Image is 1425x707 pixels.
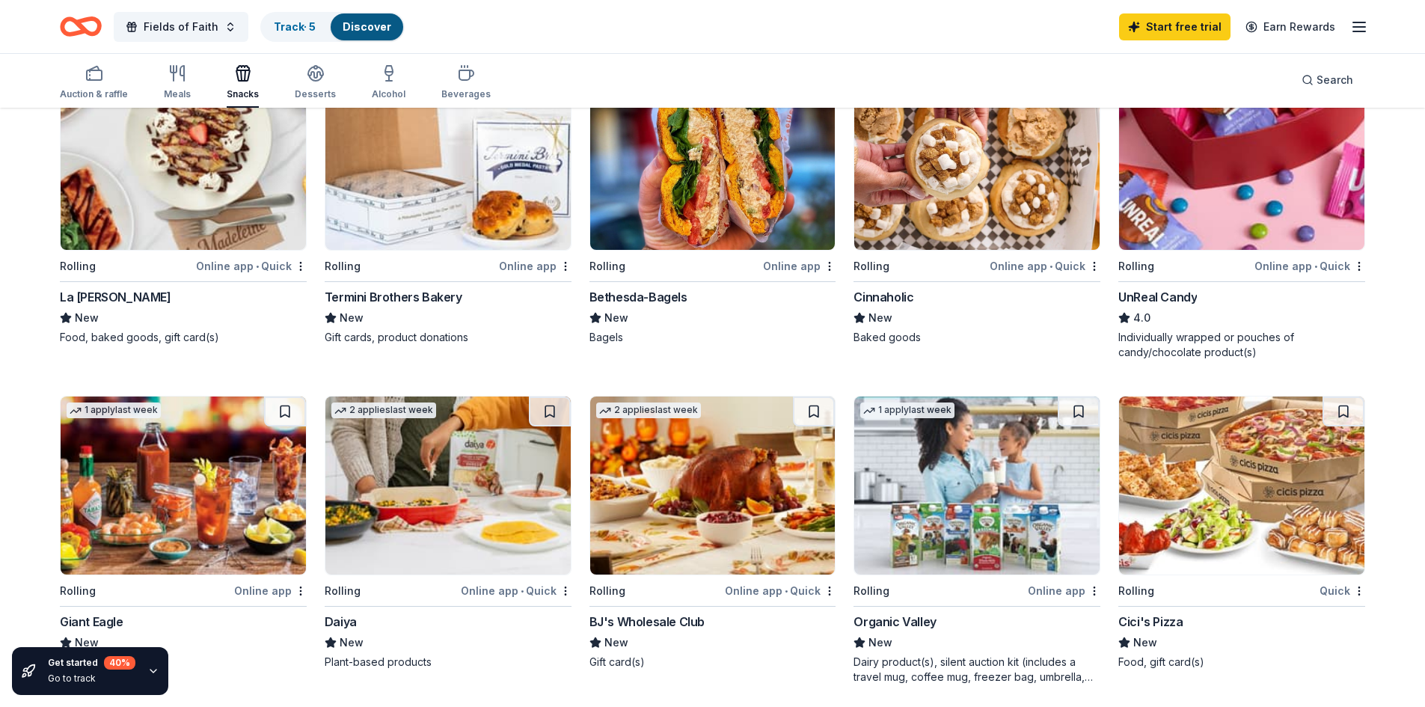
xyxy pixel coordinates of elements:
[1118,288,1197,306] div: UnReal Candy
[343,20,391,33] a: Discover
[521,585,524,597] span: •
[868,634,892,652] span: New
[1317,71,1353,89] span: Search
[596,403,701,418] div: 2 applies last week
[854,72,1100,250] img: Image for Cinnaholic
[441,58,491,108] button: Beverages
[325,582,361,600] div: Rolling
[325,396,571,670] a: Image for Daiya2 applieslast weekRollingOnline app•QuickDaiyaNewPlant-based products
[48,656,135,670] div: Get started
[785,585,788,597] span: •
[372,88,405,100] div: Alcohol
[1118,257,1154,275] div: Rolling
[295,58,336,108] button: Desserts
[325,397,571,575] img: Image for Daiya
[104,656,135,670] div: 40 %
[325,257,361,275] div: Rolling
[325,288,462,306] div: Termini Brothers Bakery
[295,88,336,100] div: Desserts
[589,288,687,306] div: Bethesda-Bagels
[589,655,836,670] div: Gift card(s)
[164,58,191,108] button: Meals
[589,396,836,670] a: Image for BJ's Wholesale Club2 applieslast weekRollingOnline app•QuickBJ's Wholesale ClubNewGift ...
[589,71,836,345] a: Image for Bethesda-BagelsLocalRollingOnline appBethesda-BagelsNewBagels
[60,582,96,600] div: Rolling
[164,88,191,100] div: Meals
[1133,634,1157,652] span: New
[340,634,364,652] span: New
[1236,13,1344,40] a: Earn Rewards
[48,673,135,685] div: Go to track
[75,634,99,652] span: New
[144,18,218,36] span: Fields of Faith
[499,257,571,275] div: Online app
[325,72,571,250] img: Image for Termini Brothers Bakery
[1118,655,1365,670] div: Food, gift card(s)
[227,88,259,100] div: Snacks
[372,58,405,108] button: Alcohol
[604,309,628,327] span: New
[589,582,625,600] div: Rolling
[854,655,1100,685] div: Dairy product(s), silent auction kit (includes a travel mug, coffee mug, freezer bag, umbrella, m...
[854,288,913,306] div: Cinnaholic
[60,396,307,670] a: Image for Giant Eagle1 applylast weekRollingOnline appGiant EagleNewFood, gift card(s)
[441,88,491,100] div: Beverages
[1119,397,1364,575] img: Image for Cici's Pizza
[604,634,628,652] span: New
[854,397,1100,575] img: Image for Organic Valley
[67,403,161,418] div: 1 apply last week
[325,613,357,631] div: Daiya
[60,613,123,631] div: Giant Eagle
[325,655,571,670] div: Plant-based products
[274,20,316,33] a: Track· 5
[990,257,1100,275] div: Online app Quick
[1320,581,1365,600] div: Quick
[1028,581,1100,600] div: Online app
[589,330,836,345] div: Bagels
[1118,396,1365,670] a: Image for Cici's PizzaRollingQuickCici's PizzaNewFood, gift card(s)
[325,71,571,345] a: Image for Termini Brothers Bakery9 applieslast weekRollingOnline appTermini Brothers BakeryNewGif...
[854,582,889,600] div: Rolling
[860,403,954,418] div: 1 apply last week
[589,257,625,275] div: Rolling
[1314,260,1317,272] span: •
[331,403,436,418] div: 2 applies last week
[260,12,405,42] button: Track· 5Discover
[61,397,306,575] img: Image for Giant Eagle
[1118,582,1154,600] div: Rolling
[256,260,259,272] span: •
[854,613,936,631] div: Organic Valley
[763,257,836,275] div: Online app
[75,309,99,327] span: New
[461,581,571,600] div: Online app Quick
[590,397,836,575] img: Image for BJ's Wholesale Club
[1118,71,1365,360] a: Image for UnReal Candy6 applieslast weekRollingOnline app•QuickUnReal Candy4.0Individually wrappe...
[114,12,248,42] button: Fields of Faith
[60,71,307,345] a: Image for La MadeleineRollingOnline app•QuickLa [PERSON_NAME]NewFood, baked goods, gift card(s)
[1118,613,1183,631] div: Cici's Pizza
[1049,260,1052,272] span: •
[1133,309,1150,327] span: 4.0
[196,257,307,275] div: Online app Quick
[1118,330,1365,360] div: Individually wrapped or pouches of candy/chocolate product(s)
[60,257,96,275] div: Rolling
[234,581,307,600] div: Online app
[854,71,1100,345] a: Image for Cinnaholic3 applieslast weekRollingOnline app•QuickCinnaholicNewBaked goods
[60,9,102,44] a: Home
[868,309,892,327] span: New
[725,581,836,600] div: Online app Quick
[1254,257,1365,275] div: Online app Quick
[60,58,128,108] button: Auction & raffle
[1119,72,1364,250] img: Image for UnReal Candy
[590,72,836,250] img: Image for Bethesda-Bagels
[227,58,259,108] button: Snacks
[854,396,1100,685] a: Image for Organic Valley1 applylast weekRollingOnline appOrganic ValleyNewDairy product(s), silen...
[340,309,364,327] span: New
[60,288,171,306] div: La [PERSON_NAME]
[1119,13,1231,40] a: Start free trial
[854,257,889,275] div: Rolling
[60,88,128,100] div: Auction & raffle
[325,330,571,345] div: Gift cards, product donations
[61,72,306,250] img: Image for La Madeleine
[1290,65,1365,95] button: Search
